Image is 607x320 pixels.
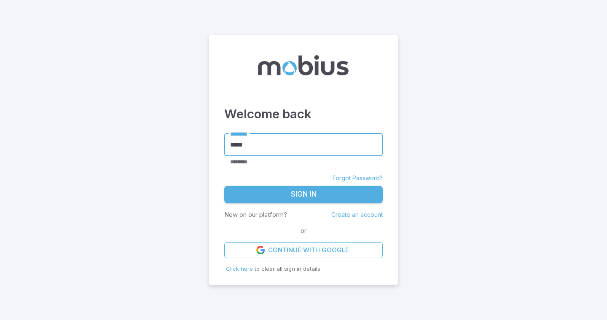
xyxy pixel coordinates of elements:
a: Create an account [331,211,383,218]
p: to clear all sign in details. [226,265,381,273]
a: Forgot Password? [333,174,383,182]
p: New on our platform? [224,210,287,219]
span: or [298,226,309,235]
span: Click here [226,265,253,272]
a: Continue with Google [224,242,383,258]
button: Sign In [224,186,383,203]
h3: Welcome back [224,105,383,123]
